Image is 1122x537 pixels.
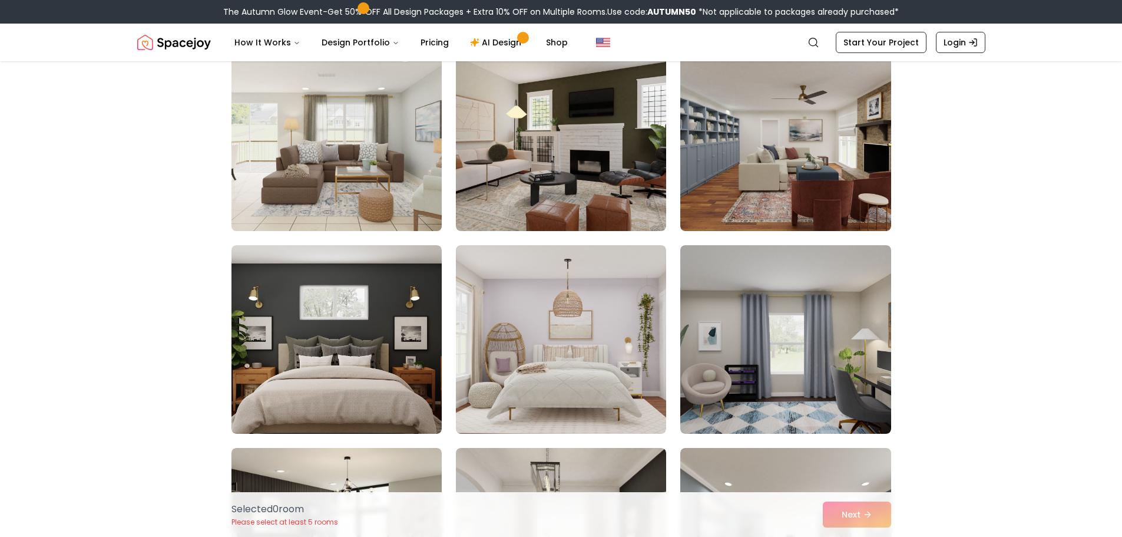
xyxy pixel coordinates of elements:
img: Room room-4 [231,245,442,434]
img: Room room-6 [680,245,891,434]
div: The Autumn Glow Event-Get 50% OFF All Design Packages + Extra 10% OFF on Multiple Rooms. [223,6,899,18]
img: Room room-1 [226,38,447,236]
nav: Global [137,24,985,61]
img: Room room-3 [680,42,891,231]
p: Selected 0 room [231,502,338,516]
a: Shop [537,31,577,54]
a: Pricing [411,31,458,54]
img: Spacejoy Logo [137,31,211,54]
button: How It Works [225,31,310,54]
a: AI Design [461,31,534,54]
span: *Not applicable to packages already purchased* [696,6,899,18]
button: Design Portfolio [312,31,409,54]
a: Spacejoy [137,31,211,54]
a: Start Your Project [836,32,926,53]
a: Login [936,32,985,53]
img: Room room-5 [456,245,666,434]
span: Use code: [607,6,696,18]
img: United States [596,35,610,50]
nav: Main [225,31,577,54]
p: Please select at least 5 rooms [231,518,338,527]
img: Room room-2 [456,42,666,231]
b: AUTUMN50 [647,6,696,18]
